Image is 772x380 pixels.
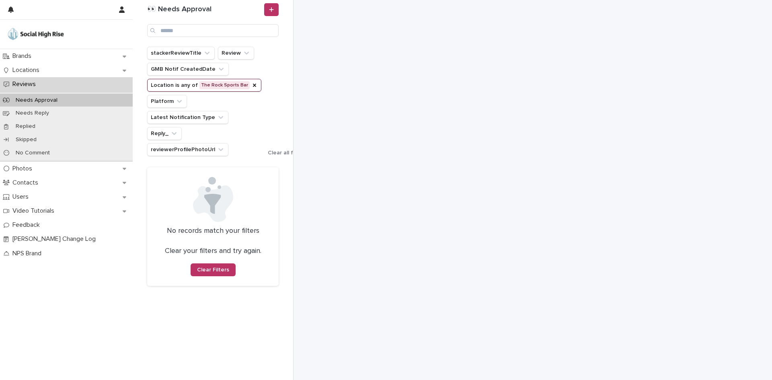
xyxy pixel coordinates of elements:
[165,247,261,256] p: Clear your filters and try again.
[147,63,229,76] button: GMB Notif CreatedDate
[9,150,56,156] p: No Comment
[147,5,263,14] h1: 👀 Needs Approval
[147,79,261,92] button: Location
[9,179,45,187] p: Contacts
[197,267,229,273] span: Clear Filters
[9,97,64,104] p: Needs Approval
[9,193,35,201] p: Users
[9,110,55,117] p: Needs Reply
[268,150,306,156] span: Clear all filters
[147,47,215,60] button: stackerReviewTitle
[157,227,269,236] p: No records match your filters
[147,24,279,37] input: Search
[9,221,46,229] p: Feedback
[9,250,48,257] p: NPS Brand
[9,123,42,130] p: Replied
[9,136,43,143] p: Skipped
[147,127,182,140] button: Reply_
[9,165,39,173] p: Photos
[147,143,228,156] button: reviewerProfilePhotoUrl
[218,47,254,60] button: Review
[9,207,61,215] p: Video Tutorials
[147,95,187,108] button: Platform
[9,52,38,60] p: Brands
[261,150,306,156] button: Clear all filters
[9,66,46,74] p: Locations
[9,80,42,88] p: Reviews
[6,26,65,42] img: o5DnuTxEQV6sW9jFYBBf
[191,263,236,276] button: Clear Filters
[9,235,102,243] p: [PERSON_NAME] Change Log
[147,111,228,124] button: Latest Notification Type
